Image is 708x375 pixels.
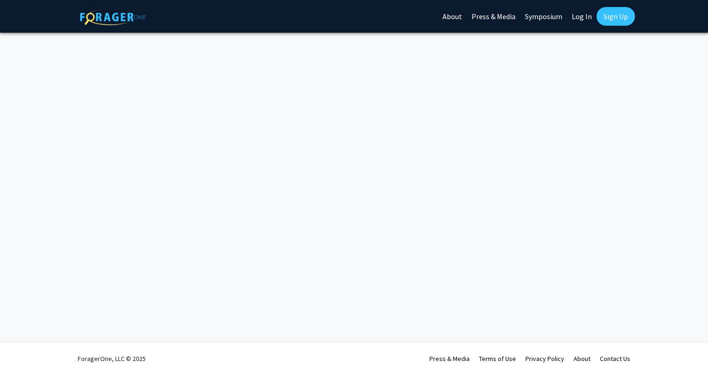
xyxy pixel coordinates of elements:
div: ForagerOne, LLC © 2025 [78,342,146,375]
a: Terms of Use [479,354,516,363]
a: Sign Up [597,7,635,26]
a: About [574,354,590,363]
img: ForagerOne Logo [80,9,146,25]
a: Contact Us [600,354,630,363]
a: Privacy Policy [525,354,564,363]
a: Press & Media [429,354,470,363]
